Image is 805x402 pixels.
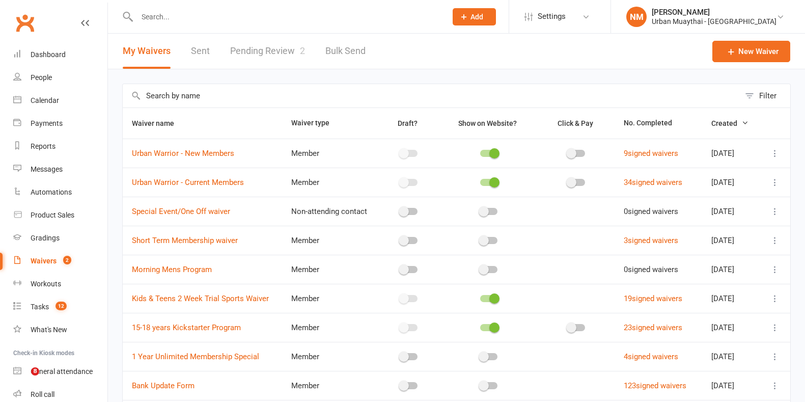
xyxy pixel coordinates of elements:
[282,108,379,139] th: Waiver type
[31,119,63,127] div: Payments
[13,360,107,383] a: General attendance kiosk mode
[13,135,107,158] a: Reports
[132,381,195,390] a: Bank Update Form
[13,250,107,273] a: Waivers 2
[652,8,776,17] div: [PERSON_NAME]
[132,265,212,274] a: Morning Mens Program
[10,367,35,392] iframe: Intercom live chat
[548,117,604,129] button: Click & Pay
[13,227,107,250] a: Gradings
[31,303,49,311] div: Tasks
[13,43,107,66] a: Dashboard
[702,226,759,255] td: [DATE]
[702,168,759,197] td: [DATE]
[702,197,759,226] td: [DATE]
[31,367,39,376] span: 8
[13,89,107,112] a: Calendar
[615,108,702,139] th: No. Completed
[13,158,107,181] a: Messages
[132,294,269,303] a: Kids & Teens 2 Week Trial Sports Waiver
[740,84,790,108] button: Filter
[123,84,740,108] input: Search by name
[12,10,38,36] a: Clubworx
[282,255,379,284] td: Member
[132,323,241,332] a: 15-18 years Kickstarter Program
[132,352,259,361] a: 1 Year Unlimited Membership Special
[132,117,185,129] button: Waiver name
[282,342,379,371] td: Member
[458,119,517,127] span: Show on Website?
[702,313,759,342] td: [DATE]
[31,257,57,265] div: Waivers
[282,139,379,168] td: Member
[624,294,682,303] a: 19signed waivers
[538,5,566,28] span: Settings
[13,296,107,318] a: Tasks 12
[711,117,748,129] button: Created
[13,273,107,296] a: Workouts
[13,66,107,89] a: People
[31,142,55,150] div: Reports
[132,236,238,245] a: Short Term Membership waiver
[132,178,244,187] a: Urban Warrior - Current Members
[230,34,305,69] a: Pending Review2
[624,207,678,216] span: 0 signed waivers
[624,323,682,332] a: 23signed waivers
[282,284,379,313] td: Member
[453,8,496,25] button: Add
[702,139,759,168] td: [DATE]
[123,34,171,69] button: My Waivers
[711,119,748,127] span: Created
[702,371,759,400] td: [DATE]
[282,313,379,342] td: Member
[31,390,54,398] div: Roll call
[398,119,418,127] span: Draft?
[132,207,230,216] a: Special Event/One Off waiver
[13,181,107,204] a: Automations
[702,342,759,371] td: [DATE]
[624,352,678,361] a: 4signed waivers
[134,10,439,24] input: Search...
[55,302,67,310] span: 12
[31,165,63,173] div: Messages
[282,197,379,226] td: Non-attending contact
[300,45,305,56] span: 2
[31,73,52,82] div: People
[31,326,67,334] div: What's New
[702,255,759,284] td: [DATE]
[31,50,66,59] div: Dashboard
[325,34,366,69] a: Bulk Send
[702,284,759,313] td: [DATE]
[624,236,678,245] a: 3signed waivers
[470,13,483,21] span: Add
[31,211,74,219] div: Product Sales
[624,381,686,390] a: 123signed waivers
[388,117,429,129] button: Draft?
[31,280,61,288] div: Workouts
[31,234,60,242] div: Gradings
[13,112,107,135] a: Payments
[132,149,234,158] a: Urban Warrior - New Members
[626,7,647,27] div: NM
[191,34,210,69] a: Sent
[31,367,93,376] div: General attendance
[282,168,379,197] td: Member
[13,204,107,227] a: Product Sales
[31,96,59,104] div: Calendar
[652,17,776,26] div: Urban Muaythai - [GEOGRAPHIC_DATA]
[63,256,71,264] span: 2
[624,178,682,187] a: 34signed waivers
[13,318,107,341] a: What's New
[282,371,379,400] td: Member
[624,265,678,274] span: 0 signed waivers
[282,226,379,255] td: Member
[624,149,678,158] a: 9signed waivers
[558,119,593,127] span: Click & Pay
[759,90,776,102] div: Filter
[132,119,185,127] span: Waiver name
[31,188,72,196] div: Automations
[449,117,528,129] button: Show on Website?
[712,41,790,62] a: New Waiver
